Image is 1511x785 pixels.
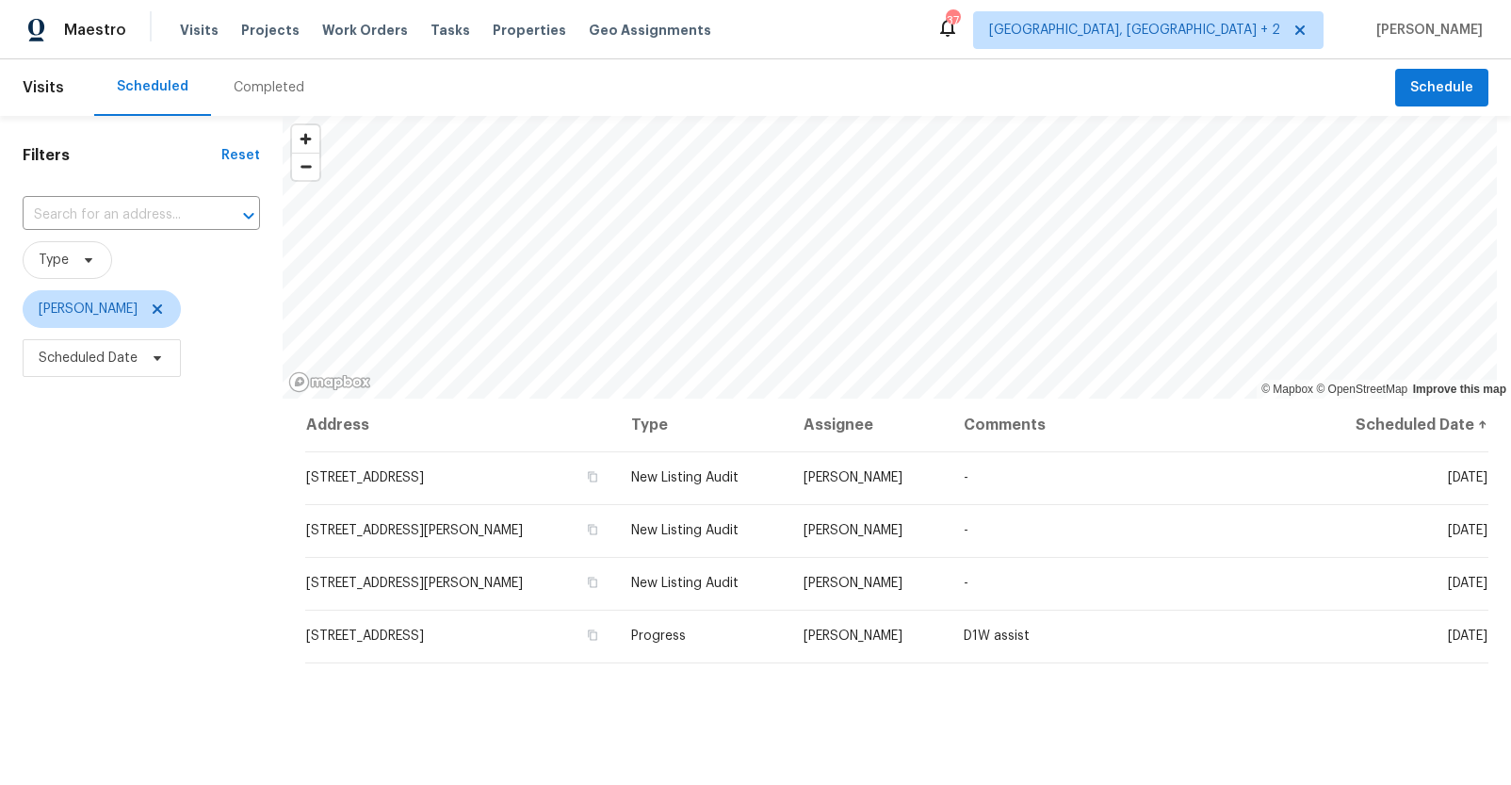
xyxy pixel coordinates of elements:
a: Improve this map [1413,383,1506,396]
span: Visits [180,21,219,40]
a: OpenStreetMap [1316,383,1407,396]
button: Zoom in [292,125,319,153]
span: [STREET_ADDRESS] [306,630,424,643]
span: Schedule [1410,76,1473,100]
th: Type [616,399,788,451]
span: [PERSON_NAME] [804,630,902,643]
th: Comments [949,399,1304,451]
span: Tasks [431,24,470,37]
span: Scheduled Date [39,349,138,368]
button: Copy Address [584,627,601,644]
span: [DATE] [1448,630,1487,643]
span: [PERSON_NAME] [804,524,902,537]
h1: Filters [23,146,221,165]
button: Copy Address [584,574,601,591]
span: New Listing Audit [631,577,739,590]
span: Maestro [64,21,126,40]
div: 37 [946,11,959,30]
span: [PERSON_NAME] [39,300,138,319]
div: Reset [221,146,260,165]
a: Mapbox homepage [288,371,371,393]
span: New Listing Audit [631,524,739,537]
span: Work Orders [322,21,408,40]
span: Geo Assignments [589,21,711,40]
span: [STREET_ADDRESS][PERSON_NAME] [306,524,523,537]
input: Search for an address... [23,201,207,230]
a: Mapbox [1261,383,1313,396]
span: [GEOGRAPHIC_DATA], [GEOGRAPHIC_DATA] + 2 [989,21,1280,40]
span: [PERSON_NAME] [804,577,902,590]
span: [STREET_ADDRESS] [306,471,424,484]
th: Assignee [788,399,950,451]
button: Copy Address [584,468,601,485]
span: Progress [631,630,686,643]
div: Completed [234,78,304,97]
canvas: Map [283,116,1497,399]
span: Type [39,251,69,270]
button: Schedule [1395,69,1488,107]
span: Properties [493,21,566,40]
span: - [964,471,968,484]
span: [DATE] [1448,577,1487,590]
span: [PERSON_NAME] [804,471,902,484]
button: Copy Address [584,521,601,538]
span: D1W assist [964,630,1030,643]
span: [STREET_ADDRESS][PERSON_NAME] [306,577,523,590]
button: Zoom out [292,153,319,180]
span: [PERSON_NAME] [1369,21,1483,40]
th: Scheduled Date ↑ [1304,399,1488,451]
span: New Listing Audit [631,471,739,484]
span: [DATE] [1448,471,1487,484]
span: Visits [23,67,64,108]
span: - [964,524,968,537]
span: Zoom out [292,154,319,180]
button: Open [236,203,262,229]
span: Projects [241,21,300,40]
span: [DATE] [1448,524,1487,537]
div: Scheduled [117,77,188,96]
th: Address [305,399,616,451]
span: - [964,577,968,590]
